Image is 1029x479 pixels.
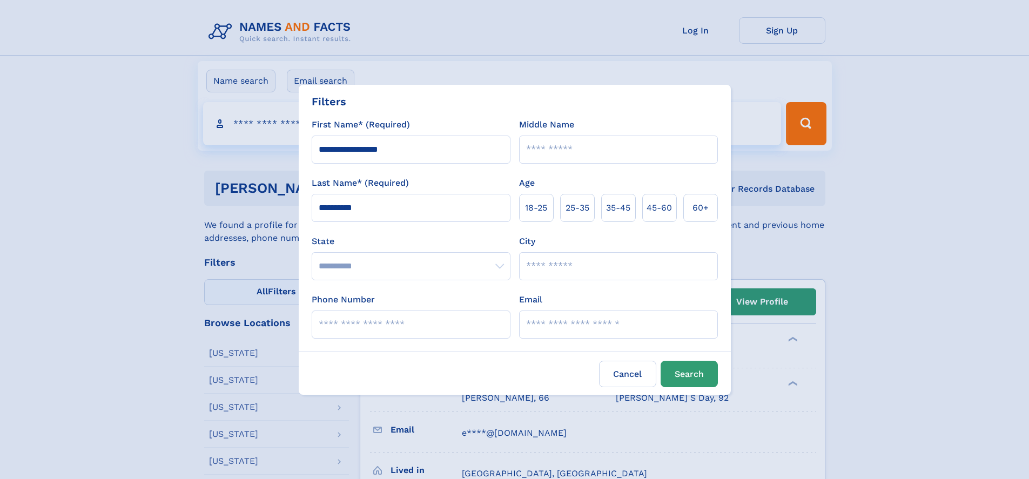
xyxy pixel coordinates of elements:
[519,293,542,306] label: Email
[566,201,589,214] span: 25‑35
[519,235,535,248] label: City
[312,93,346,110] div: Filters
[661,361,718,387] button: Search
[312,235,510,248] label: State
[692,201,709,214] span: 60+
[312,177,409,190] label: Last Name* (Required)
[606,201,630,214] span: 35‑45
[312,293,375,306] label: Phone Number
[519,118,574,131] label: Middle Name
[525,201,547,214] span: 18‑25
[647,201,672,214] span: 45‑60
[519,177,535,190] label: Age
[312,118,410,131] label: First Name* (Required)
[599,361,656,387] label: Cancel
